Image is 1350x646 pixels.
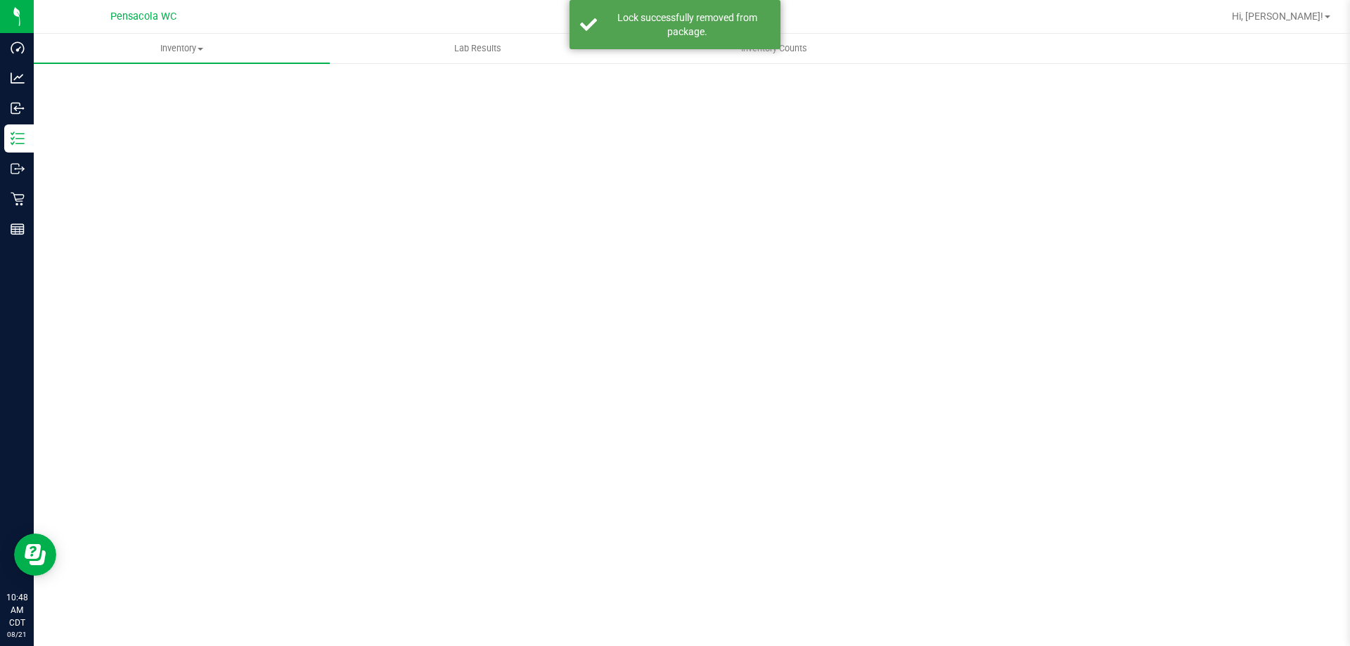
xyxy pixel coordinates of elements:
[110,11,176,22] span: Pensacola WC
[1232,11,1323,22] span: Hi, [PERSON_NAME]!
[605,11,770,39] div: Lock successfully removed from package.
[11,222,25,236] inline-svg: Reports
[11,131,25,146] inline-svg: Inventory
[11,101,25,115] inline-svg: Inbound
[34,34,330,63] a: Inventory
[435,42,520,55] span: Lab Results
[6,629,27,640] p: 08/21
[11,41,25,55] inline-svg: Dashboard
[11,192,25,206] inline-svg: Retail
[11,162,25,176] inline-svg: Outbound
[6,591,27,629] p: 10:48 AM CDT
[14,534,56,576] iframe: Resource center
[330,34,626,63] a: Lab Results
[11,71,25,85] inline-svg: Analytics
[34,42,330,55] span: Inventory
